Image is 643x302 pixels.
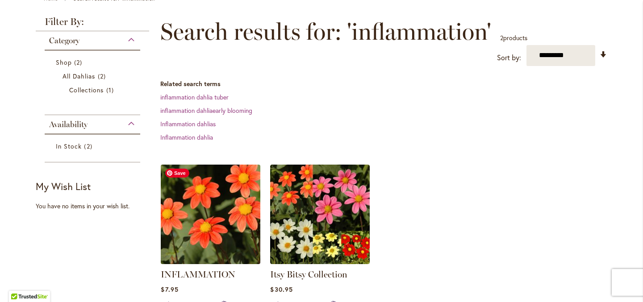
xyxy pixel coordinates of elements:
span: All Dahlias [63,72,96,80]
a: INFLAMMATION [161,269,235,280]
a: Inflammation dahlias [160,120,216,128]
span: 2 [84,141,94,151]
span: 2 [74,58,84,67]
strong: Filter By: [36,17,149,31]
div: You have no items in your wish list. [36,202,155,211]
span: Collections [69,86,104,94]
a: All Dahlias [63,71,125,81]
img: Itsy Bitsy Collection [270,165,370,264]
a: INFLAMMATION [161,257,260,266]
dt: Related search terms [160,79,607,88]
a: inflammation dahlia tuber [160,93,229,101]
a: Inflammation dahlia [160,133,213,141]
a: Itsy Bitsy Collection [270,269,347,280]
span: 2 [500,33,503,42]
span: Shop [56,58,72,66]
a: Itsy Bitsy Collection [270,257,370,266]
p: products [500,31,527,45]
a: Shop [56,58,131,67]
span: 1 [106,85,116,95]
span: In Stock [56,142,82,150]
img: INFLAMMATION [159,162,263,266]
span: Availability [49,120,88,129]
a: Collections [69,85,118,95]
span: 2 [98,71,108,81]
a: inflammation dahliaearly blooming [160,106,252,115]
span: $7.95 [161,285,178,294]
span: Search results for: 'inflammation' [160,18,491,45]
iframe: Launch Accessibility Center [7,270,32,295]
a: In Stock 2 [56,141,131,151]
label: Sort by: [497,50,521,66]
strong: My Wish List [36,180,91,193]
span: Save [165,169,189,178]
span: $30.95 [270,285,292,294]
span: Category [49,36,79,46]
